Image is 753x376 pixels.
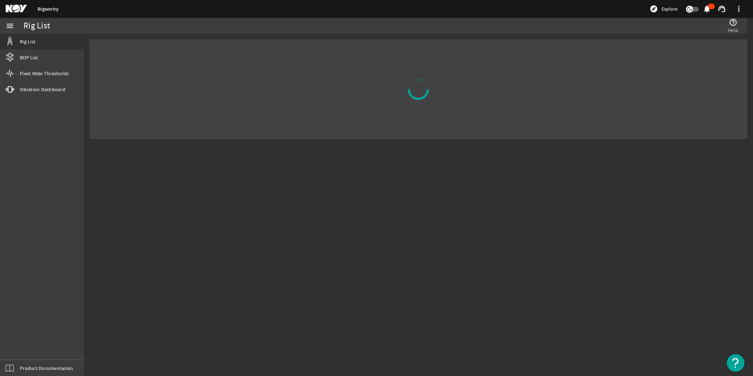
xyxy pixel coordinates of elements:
[718,5,726,13] mat-icon: support_agent
[23,22,50,29] div: Rig List
[20,54,38,61] span: BOP List
[20,86,65,93] span: Vibration Dashboard
[6,85,14,94] mat-icon: vibration
[729,18,737,27] mat-icon: help_outline
[20,70,69,77] span: Fleet Wide Thresholds
[20,365,73,372] span: Product Documentation
[730,0,747,17] button: more_vert
[703,5,711,13] mat-icon: notifications
[662,5,677,12] span: Explore
[647,3,680,15] button: Explore
[649,5,658,13] mat-icon: explore
[38,6,58,12] a: Rigsentry
[728,27,738,34] span: Help
[727,354,744,372] button: Open Resource Center
[6,22,14,30] mat-icon: menu
[20,38,35,45] span: Rig List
